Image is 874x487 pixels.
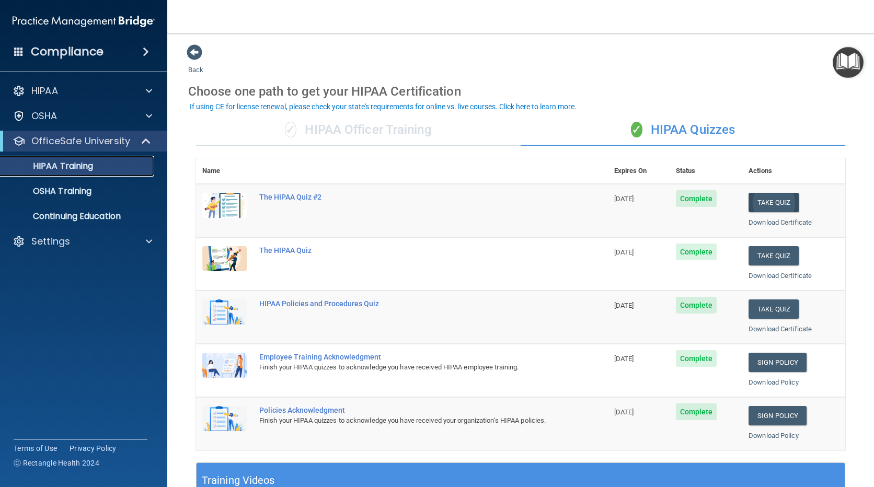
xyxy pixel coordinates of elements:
[676,297,717,314] span: Complete
[31,235,70,248] p: Settings
[259,299,556,308] div: HIPAA Policies and Procedures Quiz
[31,135,130,147] p: OfficeSafe University
[13,110,152,122] a: OSHA
[608,158,670,184] th: Expires On
[259,353,556,361] div: Employee Training Acknowledgment
[749,193,799,212] button: Take Quiz
[259,246,556,254] div: The HIPAA Quiz
[13,85,152,97] a: HIPAA
[190,103,577,110] div: If using CE for license renewal, please check your state's requirements for online vs. live cours...
[631,122,642,137] span: ✓
[749,353,807,372] a: Sign Policy
[31,44,103,59] h4: Compliance
[259,193,556,201] div: The HIPAA Quiz #2
[749,432,799,439] a: Download Policy
[749,325,812,333] a: Download Certificate
[259,406,556,414] div: Policies Acknowledgment
[70,443,117,454] a: Privacy Policy
[833,47,864,78] button: Open Resource Center
[259,414,556,427] div: Finish your HIPAA quizzes to acknowledge you have received your organization’s HIPAA policies.
[285,122,296,137] span: ✓
[7,186,91,196] p: OSHA Training
[676,243,717,260] span: Complete
[749,246,799,265] button: Take Quiz
[14,443,57,454] a: Terms of Use
[742,158,845,184] th: Actions
[670,158,743,184] th: Status
[7,211,149,222] p: Continuing Education
[676,350,717,367] span: Complete
[749,272,812,280] a: Download Certificate
[188,53,203,74] a: Back
[749,218,812,226] a: Download Certificate
[749,299,799,319] button: Take Quiz
[13,11,155,32] img: PMB logo
[614,302,634,309] span: [DATE]
[676,190,717,207] span: Complete
[259,361,556,374] div: Finish your HIPAA quizzes to acknowledge you have received HIPAA employee training.
[749,406,807,425] a: Sign Policy
[676,403,717,420] span: Complete
[7,161,93,171] p: HIPAA Training
[196,158,253,184] th: Name
[614,248,634,256] span: [DATE]
[521,114,845,146] div: HIPAA Quizzes
[614,355,634,363] span: [DATE]
[196,114,521,146] div: HIPAA Officer Training
[188,76,853,107] div: Choose one path to get your HIPAA Certification
[614,195,634,203] span: [DATE]
[13,235,152,248] a: Settings
[13,135,152,147] a: OfficeSafe University
[188,101,578,112] button: If using CE for license renewal, please check your state's requirements for online vs. live cours...
[14,458,99,468] span: Ⓒ Rectangle Health 2024
[749,378,799,386] a: Download Policy
[614,408,634,416] span: [DATE]
[31,110,57,122] p: OSHA
[31,85,58,97] p: HIPAA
